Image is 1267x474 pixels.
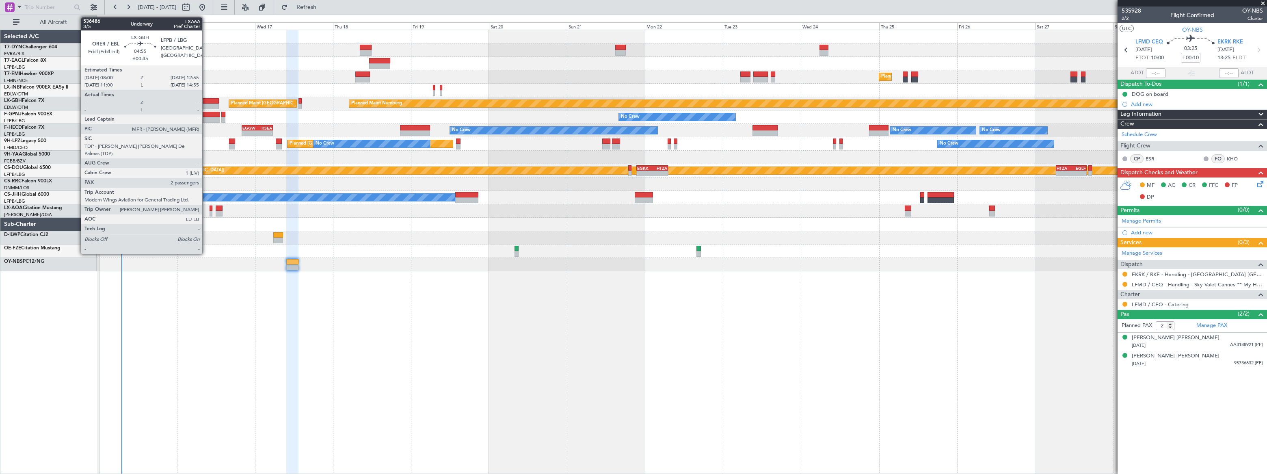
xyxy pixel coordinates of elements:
div: Sat 20 [489,22,567,30]
div: [PERSON_NAME] [PERSON_NAME] [1132,334,1219,342]
a: OE-FZECitation Mustang [4,246,61,251]
label: Planned PAX [1122,322,1152,330]
span: EKRK RKE [1217,38,1243,46]
span: CS-DOU [4,165,23,170]
span: [DATE] [1132,342,1146,348]
div: Sun 21 [567,22,645,30]
a: Schedule Crew [1122,131,1157,139]
span: Charter [1242,15,1263,22]
span: CS-RRC [4,179,22,184]
a: 9H-LPZLegacy 500 [4,139,46,143]
a: LFMN/NCE [4,78,28,84]
div: HTZA [652,166,667,171]
a: Manage PAX [1196,322,1227,330]
a: T7-EAGLFalcon 8X [4,58,46,63]
div: Sat 27 [1035,22,1113,30]
span: Services [1120,238,1142,247]
span: 2/2 [1122,15,1141,22]
span: [DATE] [1217,46,1234,54]
span: ALDT [1241,69,1254,77]
a: CS-JHHGlobal 6000 [4,192,49,197]
a: LFMD/CEQ [4,145,28,151]
div: Tue 16 [177,22,255,30]
span: Pax [1120,310,1129,319]
div: - [242,131,257,136]
span: FFC [1209,182,1218,190]
div: Thu 18 [333,22,411,30]
a: ESR [1146,155,1164,162]
span: T7-DYN [4,45,22,50]
div: - [1057,171,1071,176]
a: LFPB/LBG [4,118,25,124]
a: T7-DYNChallenger 604 [4,45,57,50]
div: [DATE] [98,16,112,23]
span: 10:00 [1151,54,1164,62]
span: Dispatch [1120,260,1143,269]
div: No Crew [982,124,1001,136]
div: Planned Maint [GEOGRAPHIC_DATA] ([GEOGRAPHIC_DATA]) [231,97,359,110]
a: CS-DOUGlobal 6500 [4,165,51,170]
div: Add new [1131,229,1263,236]
div: KSEA [257,126,272,130]
a: LX-GBHFalcon 7X [4,98,44,103]
span: LX-GBH [4,98,22,103]
a: T7-EMIHawker 900XP [4,71,54,76]
span: [DATE] [1132,361,1146,367]
a: LFPB/LBG [4,171,25,177]
span: DP [1147,193,1154,201]
span: All Aircraft [21,19,86,25]
div: Fri 26 [957,22,1035,30]
div: Add new [1131,101,1263,108]
button: Refresh [277,1,326,14]
button: All Aircraft [9,16,88,29]
span: 535928 [1122,6,1141,15]
div: Mon 15 [99,22,177,30]
span: (2/2) [1238,310,1250,318]
div: [PERSON_NAME] [PERSON_NAME] [1132,352,1219,360]
span: 95736632 (PP) [1234,360,1263,367]
div: Planned [GEOGRAPHIC_DATA] ([GEOGRAPHIC_DATA]) [290,138,404,150]
span: OE-FZE [4,246,21,251]
div: Tue 23 [723,22,801,30]
div: Fri 19 [411,22,489,30]
span: LX-INB [4,85,20,90]
a: LFMD / CEQ - Catering [1132,301,1189,308]
span: AA3188921 (PP) [1230,342,1263,348]
div: Thu 25 [879,22,957,30]
div: - [1071,171,1086,176]
span: (1/1) [1238,80,1250,88]
a: [PERSON_NAME]/QSA [4,212,52,218]
a: LFPB/LBG [4,198,25,204]
span: T7-EAGL [4,58,24,63]
div: EGKK [637,166,652,171]
div: Wed 17 [255,22,333,30]
span: 03:25 [1184,45,1197,53]
div: EGLF [1071,166,1086,171]
a: EDLW/DTM [4,104,28,110]
span: Permits [1120,206,1139,215]
a: EVRA/RIX [4,51,24,57]
a: F-HECDFalcon 7X [4,125,44,130]
div: Flight Confirmed [1170,11,1214,19]
a: FCBB/BZV [4,158,26,164]
div: - [637,171,652,176]
span: OY-NBS [1182,26,1203,34]
div: No Crew [452,124,471,136]
span: OY-NBS [1242,6,1263,15]
div: Planned Maint [GEOGRAPHIC_DATA] [881,71,959,83]
a: OY-NBSPC12/NG [4,259,44,264]
a: LX-INBFalcon 900EX EASy II [4,85,68,90]
a: LX-AOACitation Mustang [4,206,62,210]
input: Trip Number [25,1,71,13]
a: EDLW/DTM [4,91,28,97]
span: (0/0) [1238,206,1250,214]
input: --:-- [1146,68,1165,78]
a: EKRK / RKE - Handling - [GEOGRAPHIC_DATA] [GEOGRAPHIC_DATA] EKRK / RKE [1132,271,1263,278]
div: EGGW [242,126,257,130]
span: MF [1147,182,1155,190]
span: Refresh [290,4,324,10]
span: Dispatch To-Dos [1120,80,1161,89]
span: Dispatch Checks and Weather [1120,168,1198,177]
div: Sun 28 [1113,22,1191,30]
div: Mon 22 [645,22,723,30]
